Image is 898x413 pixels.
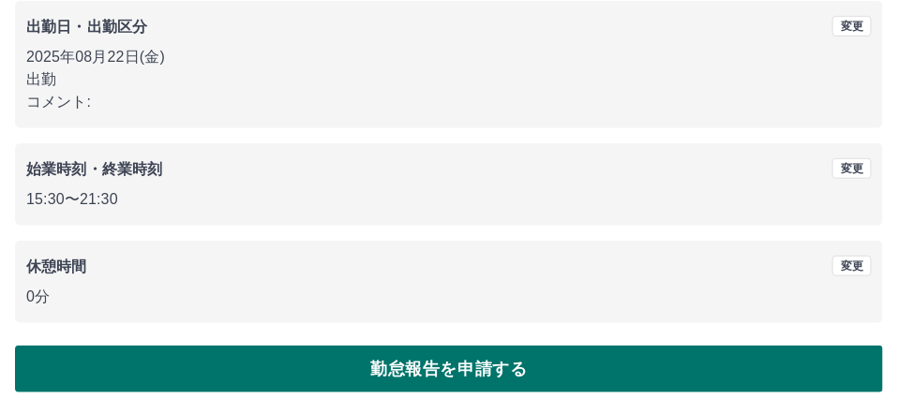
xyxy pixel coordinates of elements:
b: 出勤日・出勤区分 [26,19,147,35]
p: 出勤 [26,68,872,91]
button: 変更 [832,256,872,276]
button: 変更 [832,16,872,37]
button: 変更 [832,158,872,179]
p: コメント: [26,91,872,113]
b: 始業時刻・終業時刻 [26,161,162,177]
p: 15:30 〜 21:30 [26,188,872,211]
button: 勤怠報告を申請する [15,346,883,392]
p: 2025年08月22日(金) [26,46,872,68]
p: 0分 [26,286,872,308]
b: 休憩時間 [26,258,87,274]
